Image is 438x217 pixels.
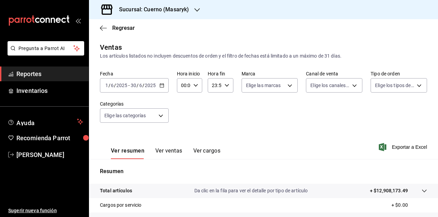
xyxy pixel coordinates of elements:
[100,101,169,106] label: Categorías
[111,147,144,159] button: Ver resumen
[114,5,189,14] h3: Sucursal: Cuerno (Masaryk)
[114,83,116,88] span: /
[391,202,427,209] p: + $0.00
[100,187,132,194] p: Total artículos
[8,41,84,56] button: Pregunta a Parrot AI
[116,83,128,88] input: ----
[177,71,202,76] label: Hora inicio
[111,147,220,159] div: navigation tabs
[111,83,114,88] input: --
[246,82,281,89] span: Elige las marcas
[104,112,146,119] span: Elige las categorías
[208,71,233,76] label: Hora fin
[128,83,130,88] span: -
[100,71,169,76] label: Fecha
[155,147,182,159] button: Ver ventas
[130,83,137,88] input: --
[5,50,84,57] a: Pregunta a Parrot AI
[142,83,144,88] span: /
[18,45,74,52] span: Pregunta a Parrot AI
[75,18,81,23] button: open_drawer_menu
[194,187,308,194] p: Da clic en la fila para ver el detalle por tipo de artículo
[380,143,427,151] button: Exportar a Excel
[16,118,74,126] span: Ayuda
[375,82,414,89] span: Elige los tipos de orden
[100,167,427,176] p: Resumen
[100,202,142,209] p: Cargos por servicio
[100,42,122,52] div: Ventas
[100,52,427,60] div: Los artículos listados no incluyen descuentos de orden y el filtro de fechas está limitado a un m...
[370,187,408,194] p: + $12,908,173.49
[16,133,83,143] span: Recomienda Parrot
[108,83,111,88] span: /
[16,86,83,95] span: Inventarios
[310,82,350,89] span: Elige los canales de venta
[105,83,108,88] input: --
[16,150,83,159] span: [PERSON_NAME]
[8,207,83,214] span: Sugerir nueva función
[16,69,83,79] span: Reportes
[100,25,135,31] button: Regresar
[242,71,298,76] label: Marca
[144,83,156,88] input: ----
[371,71,427,76] label: Tipo de orden
[137,83,139,88] span: /
[193,147,221,159] button: Ver cargos
[112,25,135,31] span: Regresar
[306,71,362,76] label: Canal de venta
[139,83,142,88] input: --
